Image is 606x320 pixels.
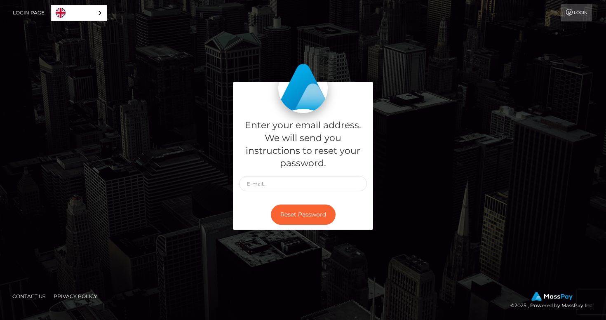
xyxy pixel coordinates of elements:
[239,119,367,170] h5: Enter your email address. We will send you instructions to reset your password.
[52,5,107,21] a: English
[271,205,336,225] button: Reset Password
[51,5,107,21] aside: Language selected: English
[239,176,367,191] input: E-mail...
[51,5,107,21] div: Language
[510,292,600,310] div: © 2025 , Powered by MassPay Inc.
[531,292,573,301] img: MassPay
[13,4,45,21] a: Login Page
[50,290,101,303] a: Privacy Policy
[561,4,592,21] a: Login
[9,290,49,303] a: Contact Us
[278,64,328,113] img: MassPay Login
